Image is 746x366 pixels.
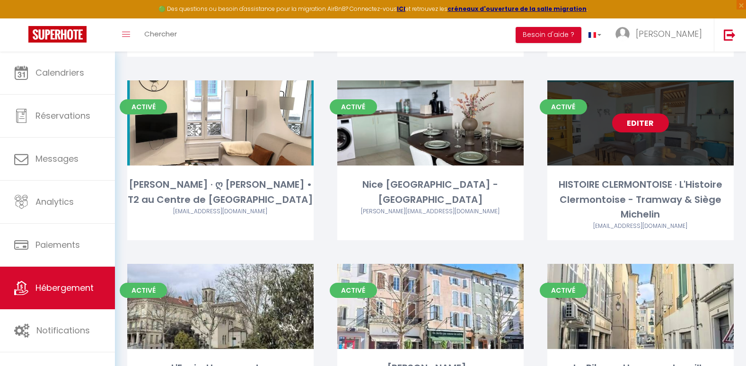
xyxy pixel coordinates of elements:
span: [PERSON_NAME] [636,28,702,40]
div: Nice [GEOGRAPHIC_DATA] - [GEOGRAPHIC_DATA] [337,177,524,207]
div: HISTOIRE CLERMONTOISE · L'Histoire Clermontoise - Tramway & Siège Michelin [547,177,734,222]
a: Chercher [137,18,184,52]
span: Notifications [36,324,90,336]
img: ... [615,27,630,41]
span: Activé [540,99,587,114]
div: Airbnb [127,207,314,216]
img: logout [724,29,736,41]
span: Activé [330,99,377,114]
span: Activé [540,283,587,298]
a: Editer [612,113,669,132]
a: ICI [397,5,405,13]
img: Super Booking [28,26,87,43]
button: Ouvrir le widget de chat LiveChat [8,4,36,32]
a: créneaux d'ouverture de la salle migration [448,5,587,13]
span: Chercher [144,29,177,39]
div: Airbnb [337,207,524,216]
a: ... [PERSON_NAME] [608,18,714,52]
span: Messages [35,153,79,165]
span: Analytics [35,196,74,208]
span: Activé [330,283,377,298]
span: Activé [120,99,167,114]
span: Réservations [35,110,90,122]
div: [PERSON_NAME] · ღ [PERSON_NAME] • T2 au Centre de [GEOGRAPHIC_DATA] [127,177,314,207]
span: Calendriers [35,67,84,78]
div: Airbnb [547,222,734,231]
button: Besoin d'aide ? [516,27,581,43]
span: Paiements [35,239,80,251]
span: Hébergement [35,282,94,294]
span: Activé [120,283,167,298]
